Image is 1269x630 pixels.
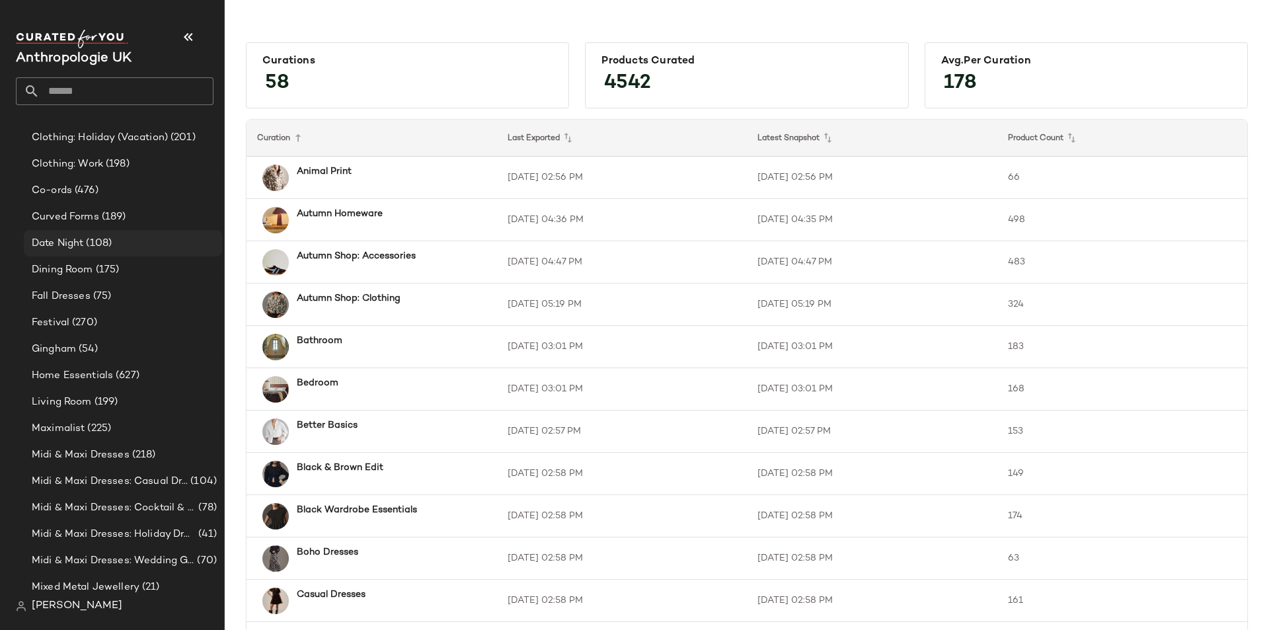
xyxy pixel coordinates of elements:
[747,157,997,199] td: [DATE] 02:56 PM
[941,55,1231,67] div: Avg.per Curation
[32,580,139,595] span: Mixed Metal Jewellery
[997,368,1248,411] td: 168
[997,157,1248,199] td: 66
[297,588,365,602] b: Casual Dresses
[997,411,1248,453] td: 153
[32,183,72,198] span: Co-ords
[997,537,1248,580] td: 63
[262,292,289,318] img: 4110916210387_520_b
[262,418,289,445] img: 4110970650011_010_b
[262,207,289,233] img: 4522631670013_050_e
[997,284,1248,326] td: 324
[32,342,76,357] span: Gingham
[747,368,997,411] td: [DATE] 03:01 PM
[188,474,217,489] span: (104)
[262,376,289,403] img: 45200001AF_238_e
[997,241,1248,284] td: 483
[997,495,1248,537] td: 174
[997,199,1248,241] td: 498
[16,30,128,48] img: cfy_white_logo.C9jOOHJF.svg
[262,165,289,191] img: 4133977480003_000_e5
[262,334,289,360] img: 104486329_532_a
[297,503,417,517] b: Black Wardrobe Essentials
[262,249,289,276] img: 4317582670104_021_e
[130,448,156,463] span: (218)
[997,326,1248,368] td: 183
[747,120,997,157] th: Latest Snapshot
[497,241,748,284] td: [DATE] 04:47 PM
[497,368,748,411] td: [DATE] 03:01 PM
[32,262,93,278] span: Dining Room
[32,527,196,542] span: Midi & Maxi Dresses: Holiday Dresses
[139,580,160,595] span: (21)
[262,461,289,487] img: 4114936640023_001_b
[92,395,118,410] span: (199)
[168,130,196,145] span: (201)
[497,199,748,241] td: [DATE] 04:36 PM
[83,236,112,251] span: (108)
[103,157,130,172] span: (198)
[99,210,126,225] span: (189)
[252,59,303,107] span: 58
[747,580,997,622] td: [DATE] 02:58 PM
[297,418,358,432] b: Better Basics
[32,157,103,172] span: Clothing: Work
[497,284,748,326] td: [DATE] 05:19 PM
[196,500,217,516] span: (78)
[262,55,553,67] div: Curations
[113,368,139,383] span: (627)
[32,130,168,145] span: Clothing: Holiday (Vacation)
[497,157,748,199] td: [DATE] 02:56 PM
[497,411,748,453] td: [DATE] 02:57 PM
[194,553,217,569] span: (70)
[997,453,1248,495] td: 149
[601,55,892,67] div: Products Curated
[747,537,997,580] td: [DATE] 02:58 PM
[72,183,98,198] span: (476)
[297,249,416,263] b: Autumn Shop: Accessories
[297,292,401,305] b: Autumn Shop: Clothing
[497,537,748,580] td: [DATE] 02:58 PM
[196,527,217,542] span: (41)
[497,326,748,368] td: [DATE] 03:01 PM
[747,241,997,284] td: [DATE] 04:47 PM
[497,580,748,622] td: [DATE] 02:58 PM
[69,315,97,331] span: (270)
[76,342,98,357] span: (54)
[32,395,92,410] span: Living Room
[32,553,194,569] span: Midi & Maxi Dresses: Wedding Guest Dresses
[262,503,289,530] img: 4112522160249_001_b
[93,262,120,278] span: (175)
[262,545,289,572] img: 4130086690014_437_b
[32,236,83,251] span: Date Night
[16,52,132,65] span: Current Company Name
[497,453,748,495] td: [DATE] 02:58 PM
[297,207,383,221] b: Autumn Homeware
[32,315,69,331] span: Festival
[997,580,1248,622] td: 161
[931,59,990,107] span: 178
[32,421,85,436] span: Maximalist
[32,210,99,225] span: Curved Forms
[16,601,26,611] img: svg%3e
[591,59,664,107] span: 4542
[747,453,997,495] td: [DATE] 02:58 PM
[297,165,352,178] b: Animal Print
[747,284,997,326] td: [DATE] 05:19 PM
[32,289,91,304] span: Fall Dresses
[91,289,112,304] span: (75)
[497,120,748,157] th: Last Exported
[747,411,997,453] td: [DATE] 02:57 PM
[32,368,113,383] span: Home Essentials
[32,474,188,489] span: Midi & Maxi Dresses: Casual Dresses
[247,120,497,157] th: Curation
[297,545,358,559] b: Boho Dresses
[747,495,997,537] td: [DATE] 02:58 PM
[85,421,111,436] span: (225)
[297,334,342,348] b: Bathroom
[747,326,997,368] td: [DATE] 03:01 PM
[32,500,196,516] span: Midi & Maxi Dresses: Cocktail & Party
[997,120,1248,157] th: Product Count
[297,376,338,390] b: Bedroom
[747,199,997,241] td: [DATE] 04:35 PM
